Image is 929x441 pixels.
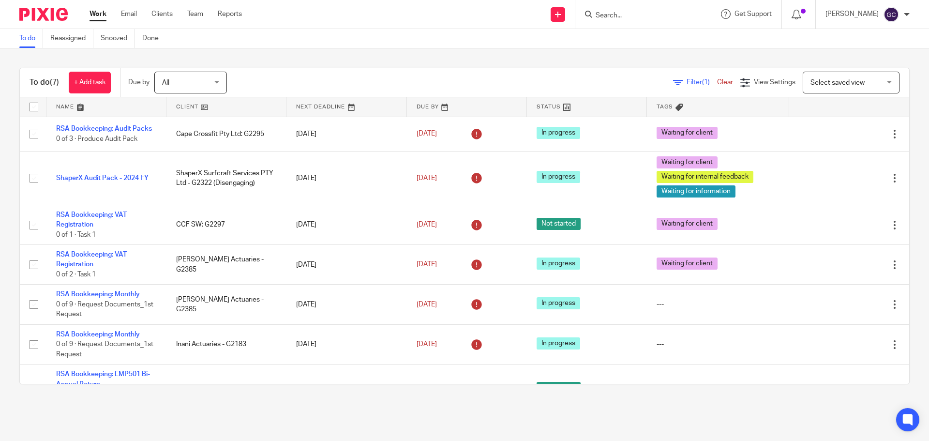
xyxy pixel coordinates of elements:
[286,117,406,151] td: [DATE]
[166,117,286,151] td: Cape Crossfit Pty Ltd: G2295
[657,127,718,139] span: Waiting for client
[286,151,406,205] td: [DATE]
[657,218,718,230] span: Waiting for client
[56,291,140,298] a: RSA Bookkeeping: Monthly
[825,9,879,19] p: [PERSON_NAME]
[121,9,137,19] a: Email
[286,285,406,324] td: [DATE]
[717,79,733,86] a: Clear
[657,300,779,309] div: ---
[56,331,140,338] a: RSA Bookkeeping: Monthly
[702,79,710,86] span: (1)
[166,245,286,285] td: [PERSON_NAME] Actuaries - G2385
[166,151,286,205] td: ShaperX Surfcraft Services PTY Ltd - G2322 (Disengaging)
[56,125,152,132] a: RSA Bookkeeping: Audit Packs
[187,9,203,19] a: Team
[734,11,772,17] span: Get Support
[657,156,718,168] span: Waiting for client
[537,127,580,139] span: In progress
[595,12,682,20] input: Search
[30,77,59,88] h1: To do
[884,7,899,22] img: svg%3E
[56,231,96,238] span: 0 of 1 · Task 1
[286,245,406,285] td: [DATE]
[537,337,580,350] span: In progress
[166,324,286,364] td: Inani Actuaries - G2183
[687,79,717,86] span: Filter
[537,218,581,230] span: Not started
[50,78,59,86] span: (7)
[286,324,406,364] td: [DATE]
[56,301,153,318] span: 0 of 9 · Request Documents_1st Request
[56,251,127,268] a: RSA Bookkeeping: VAT Registration
[56,371,150,387] a: RSA Bookkeeping: EMP501 Bi-Annual Return
[537,382,581,394] span: Not started
[19,8,68,21] img: Pixie
[657,339,779,349] div: ---
[417,221,437,228] span: [DATE]
[657,185,735,198] span: Waiting for information
[657,258,718,270] span: Waiting for client
[417,341,437,348] span: [DATE]
[657,171,753,183] span: Waiting for internal feedback
[417,261,437,268] span: [DATE]
[128,77,150,87] p: Due by
[56,175,149,182] a: ShaperX Audit Pack - 2024 FY
[537,258,580,270] span: In progress
[657,104,673,109] span: Tags
[286,365,406,414] td: [DATE]
[218,9,242,19] a: Reports
[286,205,406,244] td: [DATE]
[151,9,173,19] a: Clients
[810,79,865,86] span: Select saved view
[754,79,795,86] span: View Settings
[50,29,93,48] a: Reassigned
[56,212,127,228] a: RSA Bookkeeping: VAT Registration
[537,297,580,309] span: In progress
[417,301,437,308] span: [DATE]
[166,365,286,414] td: Kamvalethu - G2421
[166,205,286,244] td: CCF SW: G2297
[417,131,437,137] span: [DATE]
[537,171,580,183] span: In progress
[19,29,43,48] a: To do
[101,29,135,48] a: Snoozed
[142,29,166,48] a: Done
[69,72,111,93] a: + Add task
[162,79,169,86] span: All
[56,341,153,358] span: 0 of 9 · Request Documents_1st Request
[56,271,96,278] span: 0 of 2 · Task 1
[90,9,106,19] a: Work
[56,136,137,142] span: 0 of 3 · Produce Audit Pack
[417,175,437,182] span: [DATE]
[166,285,286,324] td: [PERSON_NAME] Actuaries - G2385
